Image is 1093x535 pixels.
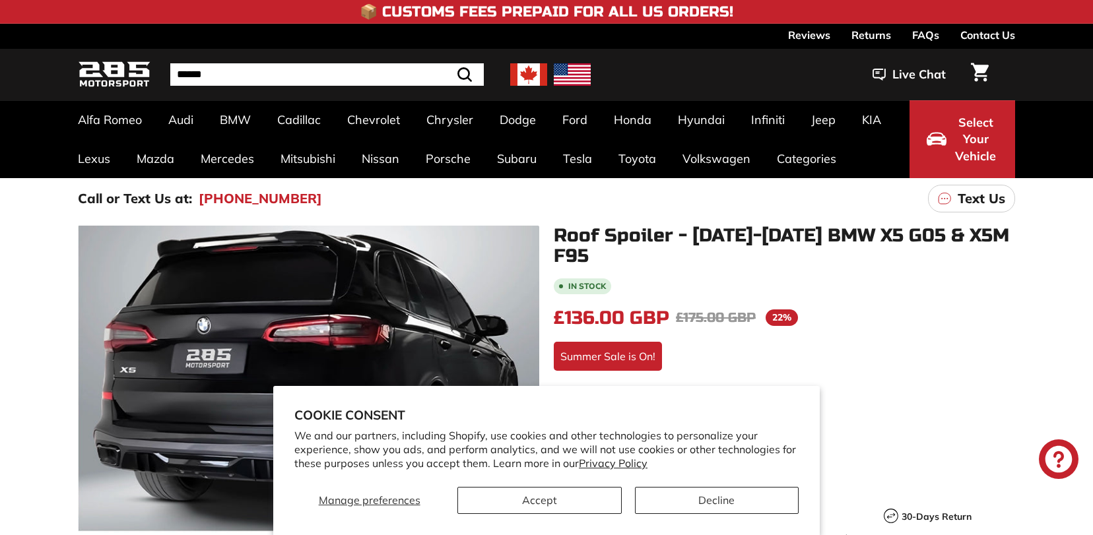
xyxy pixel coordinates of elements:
a: Ford [549,100,601,139]
a: Cart [963,52,997,97]
a: Nissan [348,139,413,178]
span: Select Your Vehicle [953,114,998,165]
strong: 30-Days Return [902,511,972,522]
a: Mazda [123,139,187,178]
a: Subaru [484,139,550,178]
button: Manage preferences [294,487,444,514]
a: BMW [207,100,264,139]
img: Logo_285_Motorsport_areodynamics_components [78,59,150,90]
inbox-online-store-chat: Shopify online store chat [1035,439,1082,482]
a: Toyota [605,139,669,178]
a: Reviews [788,24,830,46]
div: Summer Sale is On! [554,342,662,371]
span: £136.00 GBP [554,307,669,329]
a: Text Us [928,185,1015,212]
a: Volkswagen [669,139,764,178]
h1: Roof Spoiler - [DATE]-[DATE] BMW X5 G05 & X5M F95 [554,226,1015,267]
input: Search [170,63,484,86]
a: Contact Us [960,24,1015,46]
button: Decline [635,487,799,514]
a: Chevrolet [334,100,413,139]
h4: 📦 Customs Fees Prepaid for All US Orders! [360,4,733,20]
a: Mercedes [187,139,267,178]
button: Select Your Vehicle [910,100,1015,178]
button: Live Chat [855,58,963,91]
a: Mitsubishi [267,139,348,178]
a: Jeep [798,100,849,139]
a: KIA [849,100,894,139]
a: Categories [764,139,849,178]
span: Manage preferences [319,493,420,507]
a: Porsche [413,139,484,178]
b: In stock [568,282,606,290]
a: Dodge [486,100,549,139]
p: We and our partners, including Shopify, use cookies and other technologies to personalize your ex... [294,429,799,470]
a: Cadillac [264,100,334,139]
h2: Cookie consent [294,407,799,423]
a: Honda [601,100,665,139]
a: Lexus [65,139,123,178]
p: Text Us [958,189,1005,208]
p: Call or Text Us at: [78,189,192,208]
a: Hyundai [665,100,738,139]
a: Chrysler [413,100,486,139]
span: £175.00 GBP [676,309,756,326]
a: [PHONE_NUMBER] [199,189,322,208]
a: Audi [155,100,207,139]
a: Privacy Policy [579,456,647,470]
a: Tesla [550,139,605,178]
a: FAQs [912,24,939,46]
span: Live Chat [892,66,946,83]
button: Accept [457,487,621,514]
a: Returns [851,24,891,46]
span: 22% [766,309,798,326]
a: Infiniti [738,100,798,139]
a: Alfa Romeo [65,100,155,139]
